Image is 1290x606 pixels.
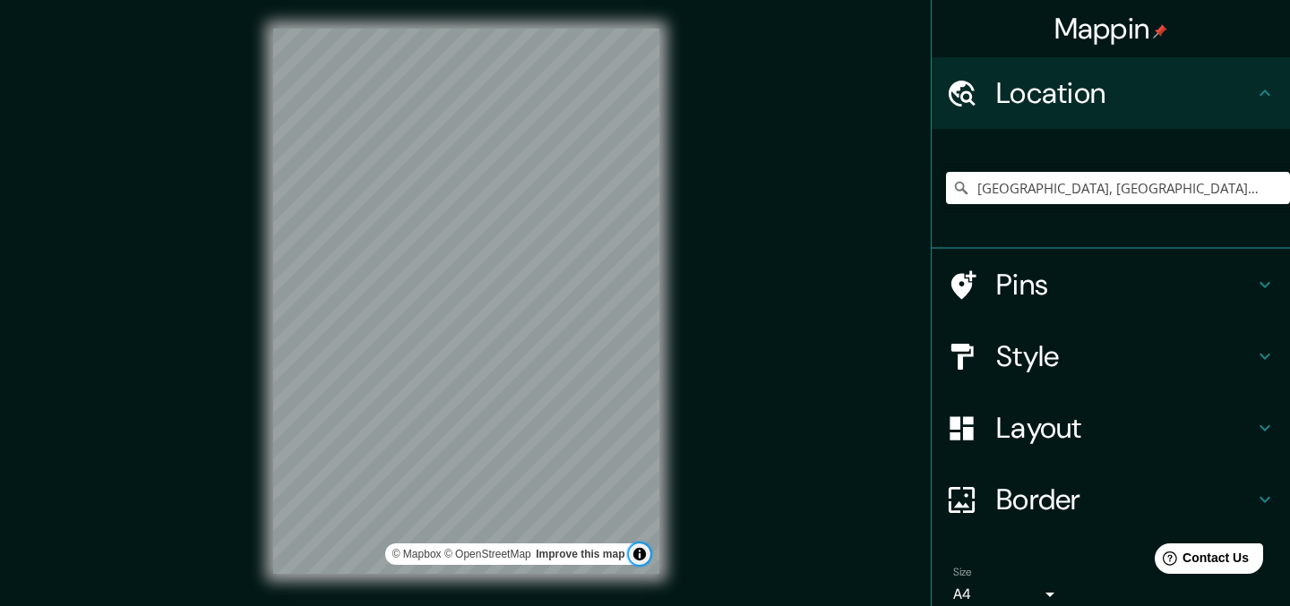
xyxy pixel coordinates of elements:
a: Mapbox [392,548,442,560]
h4: Style [996,338,1254,374]
iframe: Help widget launcher [1131,536,1270,586]
img: pin-icon.png [1153,24,1167,38]
a: OpenStreetMap [444,548,531,560]
a: Map feedback [536,548,624,560]
button: Toggle attribution [629,543,650,565]
h4: Pins [996,267,1254,303]
div: Pins [932,249,1290,320]
div: Layout [932,392,1290,464]
div: Border [932,464,1290,535]
label: Size [953,565,972,580]
canvas: Map [273,29,659,574]
div: Location [932,57,1290,129]
h4: Border [996,482,1254,517]
input: Pick your city or area [946,172,1290,204]
h4: Location [996,75,1254,111]
h4: Layout [996,410,1254,446]
div: Style [932,320,1290,392]
h4: Mappin [1054,11,1168,47]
